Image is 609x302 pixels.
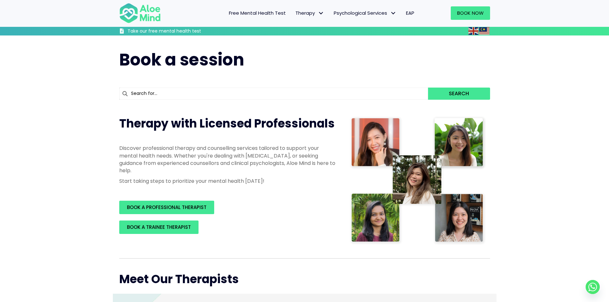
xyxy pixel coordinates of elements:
span: Book a session [119,48,244,71]
a: BOOK A PROFESSIONAL THERAPIST [119,201,214,214]
button: Search [428,88,490,100]
a: Free Mental Health Test [224,6,291,20]
span: Meet Our Therapists [119,271,239,287]
p: Start taking steps to prioritize your mental health [DATE]! [119,177,337,185]
a: Psychological ServicesPsychological Services: submenu [329,6,401,20]
h3: Take our free mental health test [128,28,235,35]
a: Malay [479,27,490,35]
span: Psychological Services [334,10,396,16]
a: TherapyTherapy: submenu [291,6,329,20]
img: en [468,27,479,35]
span: Psychological Services: submenu [389,9,398,18]
a: Book Now [451,6,490,20]
span: Free Mental Health Test [229,10,286,16]
span: Book Now [457,10,484,16]
a: BOOK A TRAINEE THERAPIST [119,221,199,234]
p: Discover professional therapy and counselling services tailored to support your mental health nee... [119,144,337,174]
img: ms [479,27,489,35]
a: EAP [401,6,419,20]
span: Therapy: submenu [316,9,326,18]
img: Aloe mind Logo [119,3,161,24]
a: English [468,27,479,35]
span: EAP [406,10,414,16]
img: Therapist collage [349,116,486,245]
span: BOOK A TRAINEE THERAPIST [127,224,191,230]
span: Therapy with Licensed Professionals [119,115,335,132]
span: Therapy [295,10,324,16]
input: Search for... [119,88,428,100]
a: Whatsapp [586,280,600,294]
span: BOOK A PROFESSIONAL THERAPIST [127,204,207,211]
a: Take our free mental health test [119,28,235,35]
nav: Menu [169,6,419,20]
